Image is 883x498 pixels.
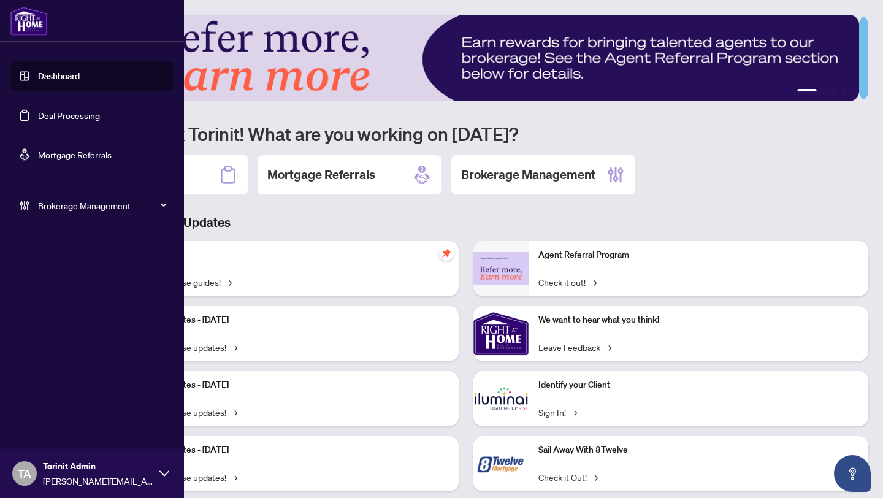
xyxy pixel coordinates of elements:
[129,313,449,327] p: Platform Updates - [DATE]
[605,340,611,354] span: →
[538,443,858,457] p: Sail Away With 8Twelve
[538,248,858,262] p: Agent Referral Program
[538,340,611,354] a: Leave Feedback→
[571,405,577,419] span: →
[439,246,454,261] span: pushpin
[834,455,871,492] button: Open asap
[43,474,153,488] span: [PERSON_NAME][EMAIL_ADDRESS][DOMAIN_NAME]
[129,443,449,457] p: Platform Updates - [DATE]
[129,248,449,262] p: Self-Help
[38,149,112,160] a: Mortgage Referrals
[64,15,859,101] img: Slide 0
[38,71,80,82] a: Dashboard
[797,89,817,94] button: 1
[831,89,836,94] button: 3
[38,110,100,121] a: Deal Processing
[231,340,237,354] span: →
[473,252,529,286] img: Agent Referral Program
[538,378,858,392] p: Identify your Client
[18,465,31,482] span: TA
[43,459,153,473] span: Torinit Admin
[822,89,827,94] button: 2
[129,378,449,392] p: Platform Updates - [DATE]
[64,122,868,145] h1: Welcome back Torinit! What are you working on [DATE]?
[473,436,529,491] img: Sail Away With 8Twelve
[473,306,529,361] img: We want to hear what you think!
[231,405,237,419] span: →
[473,371,529,426] img: Identify your Client
[226,275,232,289] span: →
[231,470,237,484] span: →
[64,214,868,231] h3: Brokerage & Industry Updates
[538,313,858,327] p: We want to hear what you think!
[538,405,577,419] a: Sign In!→
[461,166,595,183] h2: Brokerage Management
[10,6,48,36] img: logo
[267,166,375,183] h2: Mortgage Referrals
[592,470,598,484] span: →
[841,89,846,94] button: 4
[38,199,166,212] span: Brokerage Management
[538,275,597,289] a: Check it out!→
[851,89,856,94] button: 5
[538,470,598,484] a: Check it Out!→
[591,275,597,289] span: →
